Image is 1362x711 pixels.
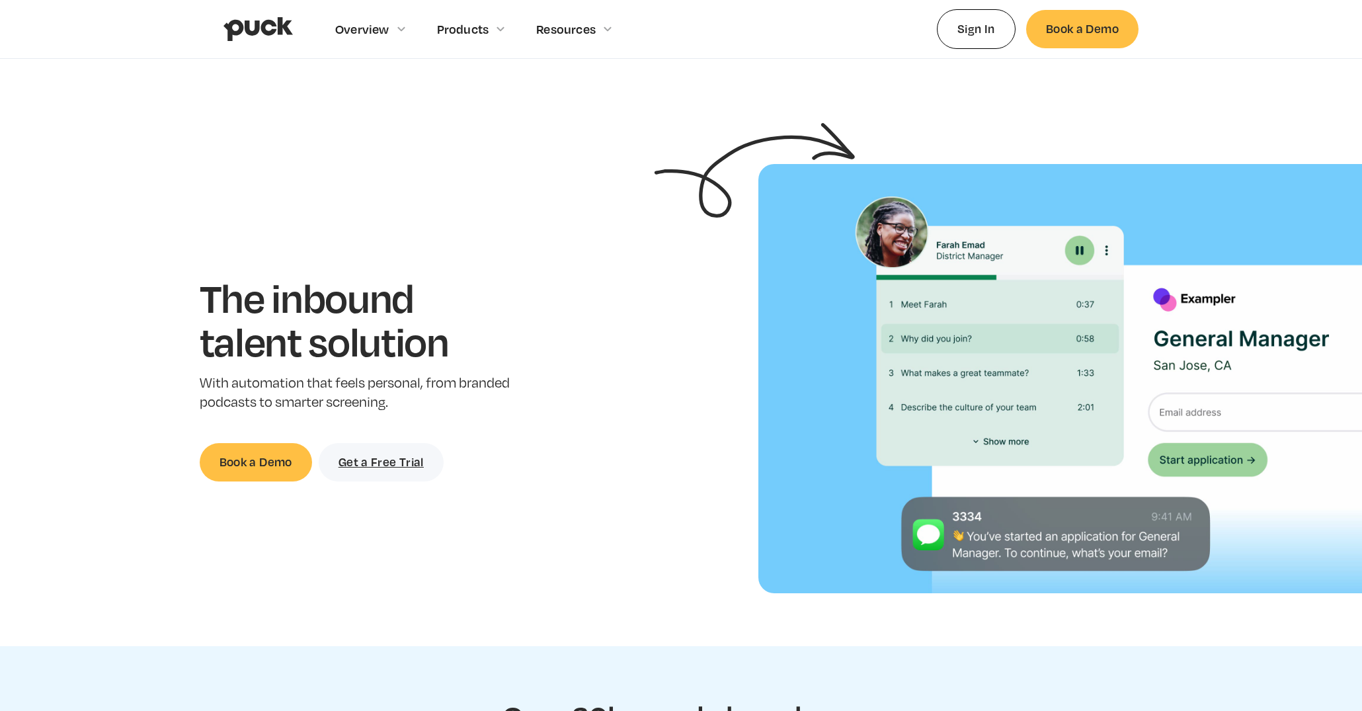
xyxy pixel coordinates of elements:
[335,22,389,36] div: Overview
[200,276,514,362] h1: The inbound talent solution
[437,22,489,36] div: Products
[200,374,514,412] p: With automation that feels personal, from branded podcasts to smarter screening.
[1026,10,1139,48] a: Book a Demo
[536,22,596,36] div: Resources
[319,443,444,481] a: Get a Free Trial
[937,9,1016,48] a: Sign In
[200,443,312,481] a: Book a Demo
